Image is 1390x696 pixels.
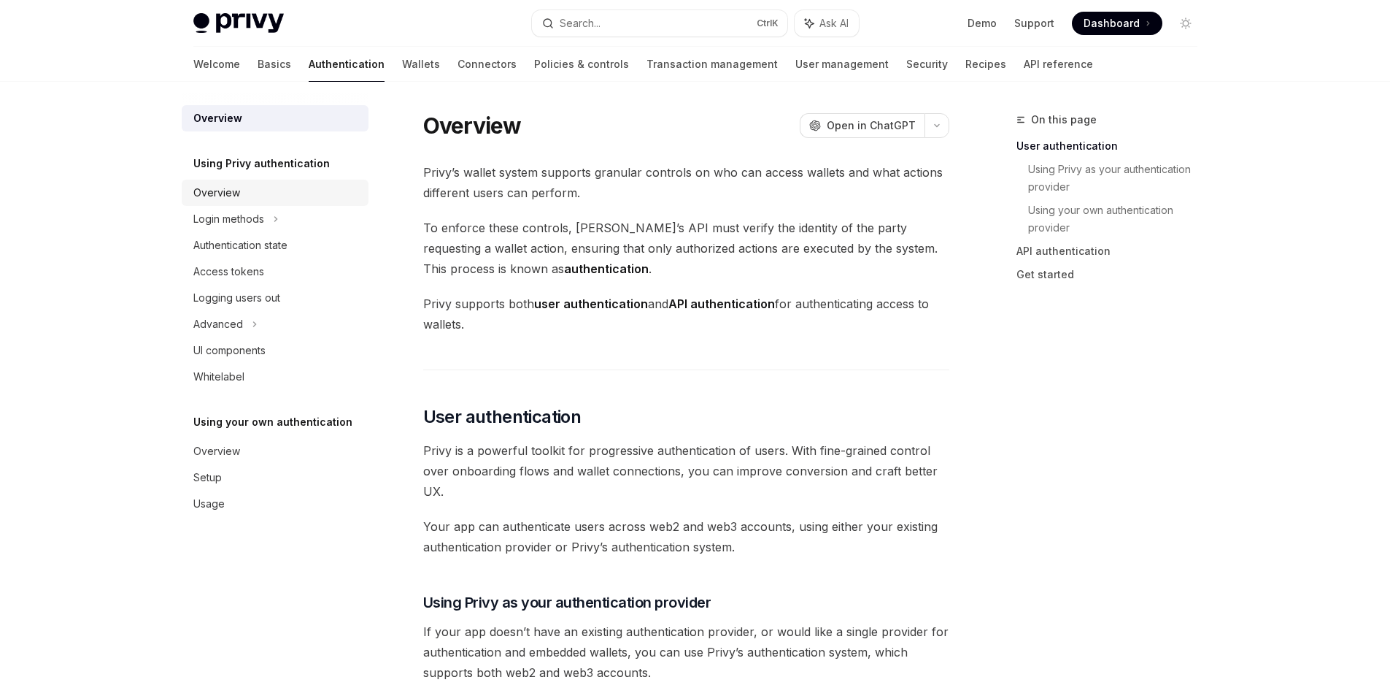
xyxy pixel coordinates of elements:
div: Authentication state [193,237,287,254]
a: Policies & controls [534,47,629,82]
button: Search...CtrlK [532,10,787,37]
div: Overview [193,110,242,127]
span: Using Privy as your authentication provider [423,592,711,613]
a: Overview [182,105,368,131]
a: Logging users out [182,285,368,311]
a: Security [906,47,948,82]
span: Privy supports both and for authenticating access to wallets. [423,294,949,334]
div: Whitelabel [193,368,244,386]
span: Open in ChatGPT [827,118,916,133]
a: API authentication [1016,240,1209,263]
a: Whitelabel [182,364,368,390]
img: light logo [193,13,284,34]
a: Demo [968,16,997,31]
span: Dashboard [1084,16,1140,31]
a: Get started [1016,263,1209,286]
div: Setup [193,469,222,486]
a: Access tokens [182,259,368,285]
a: Recipes [965,47,1006,82]
a: Authentication state [182,232,368,259]
strong: authentication [564,261,649,276]
a: Using your own authentication provider [1028,199,1209,240]
strong: API authentication [668,297,775,311]
div: Overview [193,443,240,460]
a: Connectors [457,47,517,82]
div: Advanced [193,316,243,333]
a: User management [795,47,889,82]
div: Access tokens [193,263,264,280]
span: User authentication [423,405,582,429]
button: Open in ChatGPT [800,113,924,138]
span: Ask AI [819,16,849,31]
a: Transaction management [646,47,778,82]
a: UI components [182,337,368,364]
h5: Using your own authentication [193,413,352,431]
a: API reference [1024,47,1093,82]
a: Dashboard [1072,12,1162,35]
a: Wallets [402,47,440,82]
span: On this page [1031,111,1097,129]
h5: Using Privy authentication [193,155,330,172]
div: Search... [560,15,601,32]
div: Login methods [193,210,264,228]
div: Usage [193,495,225,513]
a: Basics [258,47,291,82]
a: Overview [182,438,368,464]
a: Welcome [193,47,240,82]
span: Privy is a powerful toolkit for progressive authentication of users. With fine-grained control ov... [423,440,949,502]
a: Overview [182,180,368,206]
div: Logging users out [193,289,280,307]
div: Overview [193,184,240,202]
a: User authentication [1016,134,1209,158]
span: Ctrl K [757,18,779,29]
span: If your app doesn’t have an existing authentication provider, or would like a single provider for... [423,622,949,683]
a: Using Privy as your authentication provider [1028,158,1209,199]
a: Setup [182,464,368,491]
strong: user authentication [534,297,648,311]
h1: Overview [423,112,522,139]
button: Toggle dark mode [1174,12,1197,35]
div: UI components [193,342,266,359]
button: Ask AI [795,10,859,37]
a: Support [1014,16,1054,31]
span: Privy’s wallet system supports granular controls on who can access wallets and what actions diffe... [423,162,949,203]
a: Usage [182,491,368,517]
span: To enforce these controls, [PERSON_NAME]’s API must verify the identity of the party requesting a... [423,218,949,279]
a: Authentication [309,47,385,82]
span: Your app can authenticate users across web2 and web3 accounts, using either your existing authent... [423,516,949,557]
